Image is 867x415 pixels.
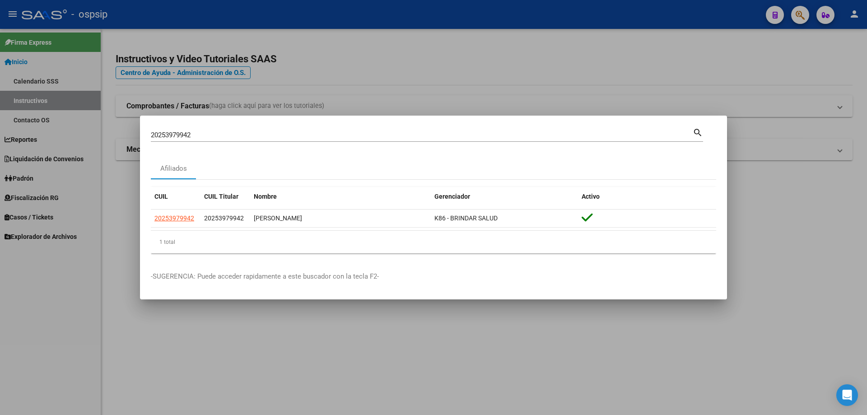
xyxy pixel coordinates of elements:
[434,214,498,222] span: K86 - BRINDAR SALUD
[204,193,238,200] span: CUIL Titular
[431,187,578,206] datatable-header-cell: Gerenciador
[154,193,168,200] span: CUIL
[154,214,194,222] span: 20253979942
[693,126,703,137] mat-icon: search
[151,187,200,206] datatable-header-cell: CUIL
[151,231,716,253] div: 1 total
[200,187,250,206] datatable-header-cell: CUIL Titular
[836,384,858,406] div: Open Intercom Messenger
[254,193,277,200] span: Nombre
[254,213,427,224] div: [PERSON_NAME]
[151,271,716,282] p: -SUGERENCIA: Puede acceder rapidamente a este buscador con la tecla F2-
[250,187,431,206] datatable-header-cell: Nombre
[434,193,470,200] span: Gerenciador
[578,187,716,206] datatable-header-cell: Activo
[204,214,244,222] span: 20253979942
[582,193,600,200] span: Activo
[160,163,187,174] div: Afiliados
